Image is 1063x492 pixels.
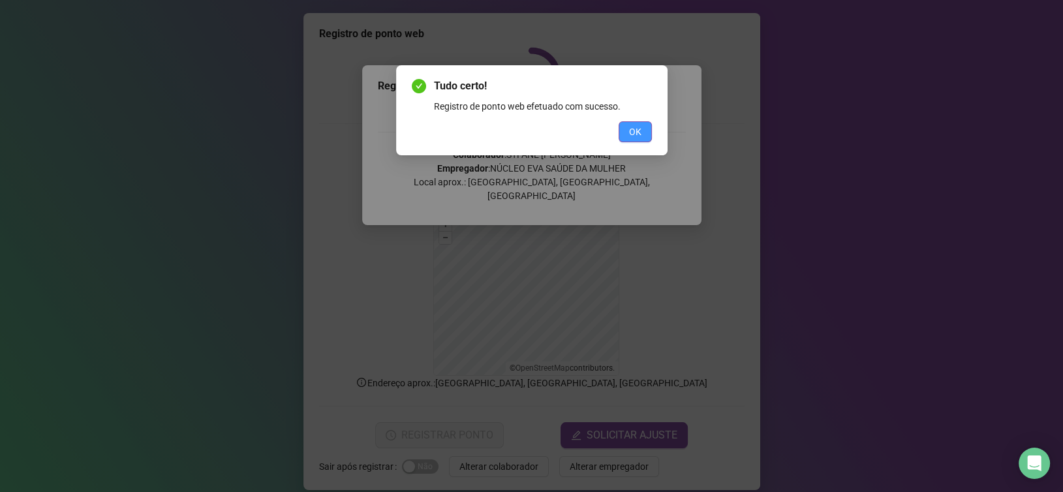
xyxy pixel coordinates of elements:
[619,121,652,142] button: OK
[434,78,652,94] span: Tudo certo!
[434,99,652,114] div: Registro de ponto web efetuado com sucesso.
[629,125,641,139] span: OK
[412,79,426,93] span: check-circle
[1019,448,1050,479] div: Open Intercom Messenger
